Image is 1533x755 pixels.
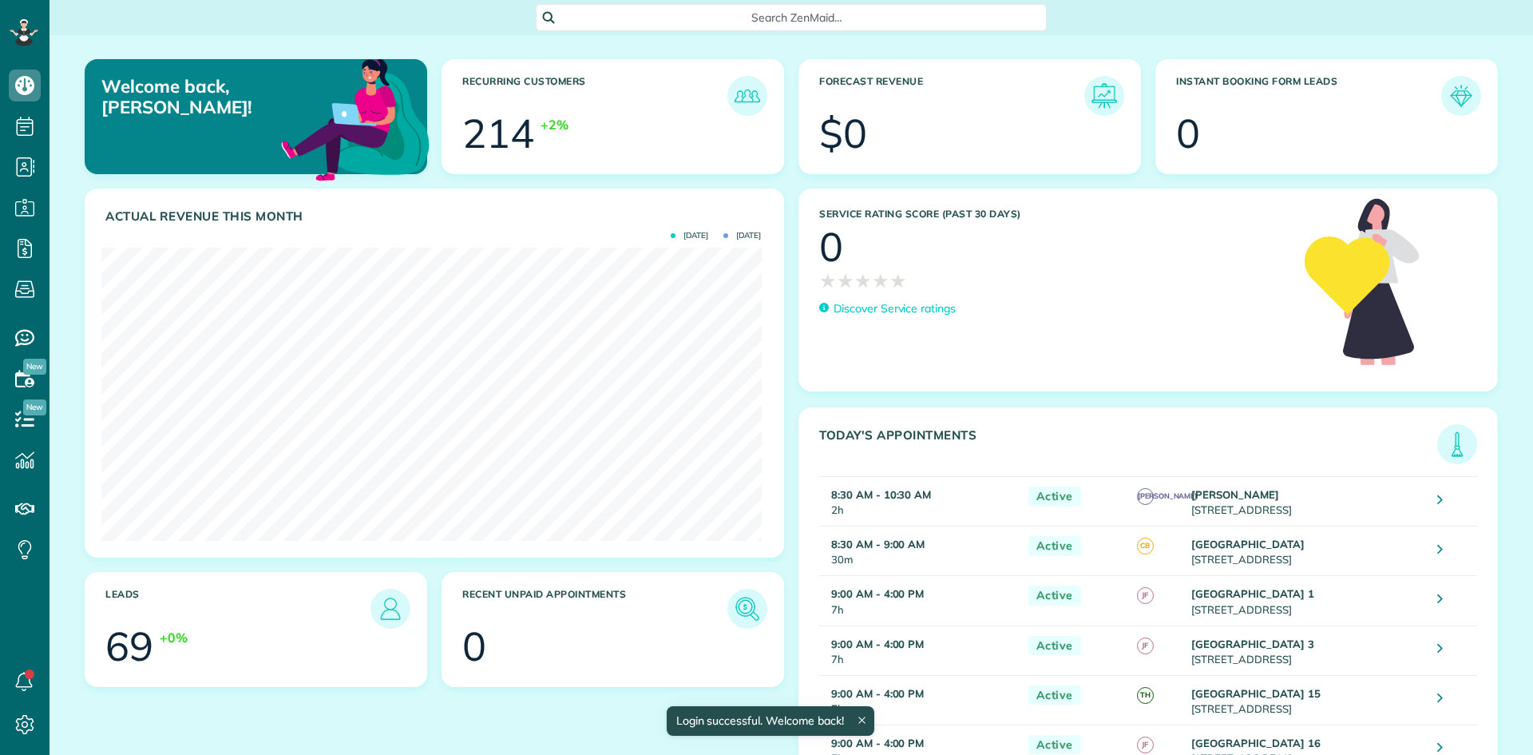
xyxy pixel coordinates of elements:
td: 2h [819,477,1020,527]
strong: [GEOGRAPHIC_DATA] [1191,538,1304,550]
span: ★ [872,267,889,295]
td: 7h [819,576,1020,626]
strong: [GEOGRAPHIC_DATA] 16 [1191,737,1320,749]
td: [STREET_ADDRESS] [1187,527,1425,576]
div: Login successful. Welcome back! [666,706,873,736]
p: Discover Service ratings [834,300,956,317]
span: New [23,399,46,415]
span: ★ [889,267,907,295]
div: 0 [462,626,486,666]
span: ★ [819,267,837,295]
h3: Recurring Customers [462,76,727,116]
strong: [GEOGRAPHIC_DATA] 1 [1191,587,1313,600]
h3: Actual Revenue this month [105,209,767,224]
h3: Forecast Revenue [819,76,1084,116]
div: 0 [1176,113,1200,153]
strong: 9:00 AM - 4:00 PM [831,737,924,749]
td: [STREET_ADDRESS] [1187,576,1425,626]
strong: [GEOGRAPHIC_DATA] 15 [1191,687,1320,700]
span: [DATE] [671,232,708,240]
div: $0 [819,113,867,153]
span: New [23,359,46,375]
td: 30m [819,527,1020,576]
strong: 8:30 AM - 9:00 AM [831,538,925,550]
td: [STREET_ADDRESS] [1187,477,1425,527]
h3: Recent unpaid appointments [462,589,727,629]
img: icon_forecast_revenue-8c13a41c7ed35a8dcfafea3cbb826a0462acb37728057bba2d056411b612bbbe.png [1088,80,1120,112]
span: Active [1028,735,1081,755]
span: JF [1137,737,1154,753]
strong: 8:30 AM - 10:30 AM [831,488,931,501]
h3: Service Rating score (past 30 days) [819,209,1289,220]
span: [PERSON_NAME] [1137,488,1154,505]
img: icon_form_leads-04211a6a04a5b2264e4ee56bc0799ec3eb69b7e499cbb523a139df1d13a81ae0.png [1445,80,1477,112]
strong: 9:00 AM - 4:00 PM [831,587,924,600]
a: Discover Service ratings [819,300,956,317]
strong: [PERSON_NAME] [1191,488,1279,501]
td: [STREET_ADDRESS] [1187,626,1425,675]
strong: 9:00 AM - 4:00 PM [831,638,924,650]
span: Active [1028,685,1081,705]
h3: Instant Booking Form Leads [1176,76,1441,116]
span: TH [1137,687,1154,704]
td: 7h [819,626,1020,675]
span: CB [1137,538,1154,554]
div: 69 [105,626,153,666]
img: icon_unpaid_appointments-47b8ce3997adf2238b356f14209ab4cced10bd1f174958f3ca8f1d0dd7fffeee.png [731,593,763,625]
span: ★ [837,267,854,295]
h3: Leads [105,589,370,629]
div: +2% [541,116,568,134]
span: Active [1028,536,1081,556]
h3: Today's Appointments [819,428,1437,464]
p: Welcome back, [PERSON_NAME]! [101,76,318,118]
td: 7h [819,675,1020,725]
div: 214 [462,113,534,153]
div: +0% [160,629,188,647]
img: dashboard_welcome-42a62b7d889689a78055ac9021e634bf52bae3f8056760290aed330b23ab8690.png [278,41,433,196]
img: icon_recurring_customers-cf858462ba22bcd05b5a5880d41d6543d210077de5bb9ebc9590e49fd87d84ed.png [731,80,763,112]
strong: 9:00 AM - 4:00 PM [831,687,924,700]
img: icon_leads-1bed01f49abd5b7fead27621c3d59655bb73ed531f8eeb49469d10e621d6b896.png [374,593,406,625]
span: [DATE] [723,232,761,240]
span: JF [1137,587,1154,604]
span: Active [1028,487,1081,507]
td: [STREET_ADDRESS] [1187,675,1425,725]
strong: [GEOGRAPHIC_DATA] 3 [1191,638,1313,650]
span: Active [1028,586,1081,606]
img: icon_todays_appointments-901f7ab196bb0bea1936b74009e4eb5ffbc2d2711fa7634e0d609ed5ef32b18b.png [1441,428,1473,460]
div: 0 [819,227,843,267]
span: Active [1028,636,1081,656]
span: ★ [854,267,872,295]
span: JF [1137,638,1154,654]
